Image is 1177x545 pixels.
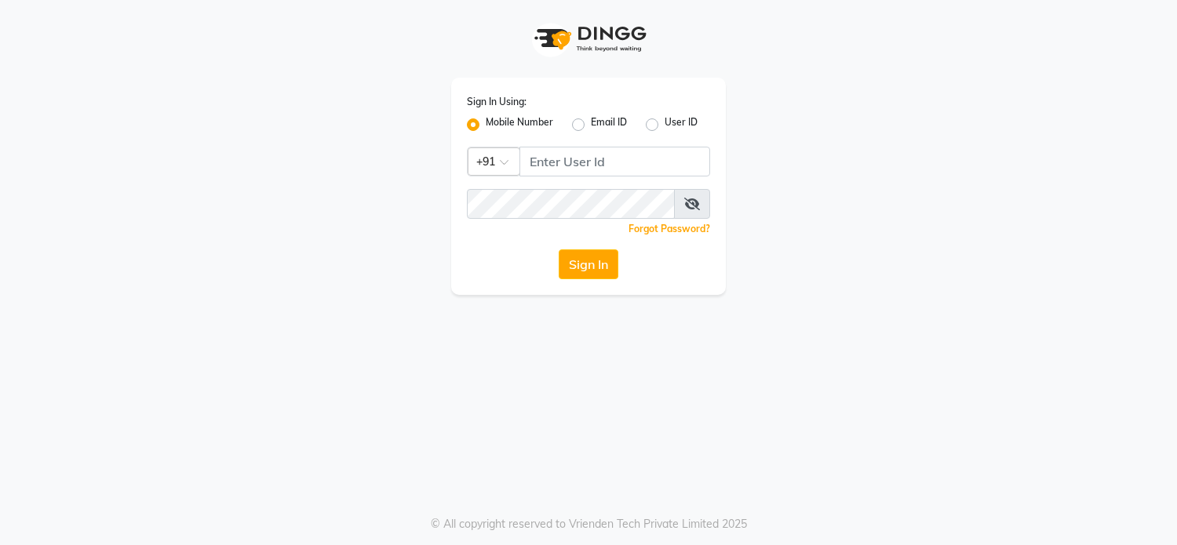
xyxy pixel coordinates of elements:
a: Forgot Password? [629,223,710,234]
button: Sign In [559,249,618,279]
img: logo1.svg [526,16,651,62]
label: Email ID [591,115,627,134]
label: Mobile Number [486,115,553,134]
input: Username [467,189,675,219]
label: Sign In Using: [467,95,527,109]
input: Username [519,147,710,176]
label: User ID [665,115,698,134]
